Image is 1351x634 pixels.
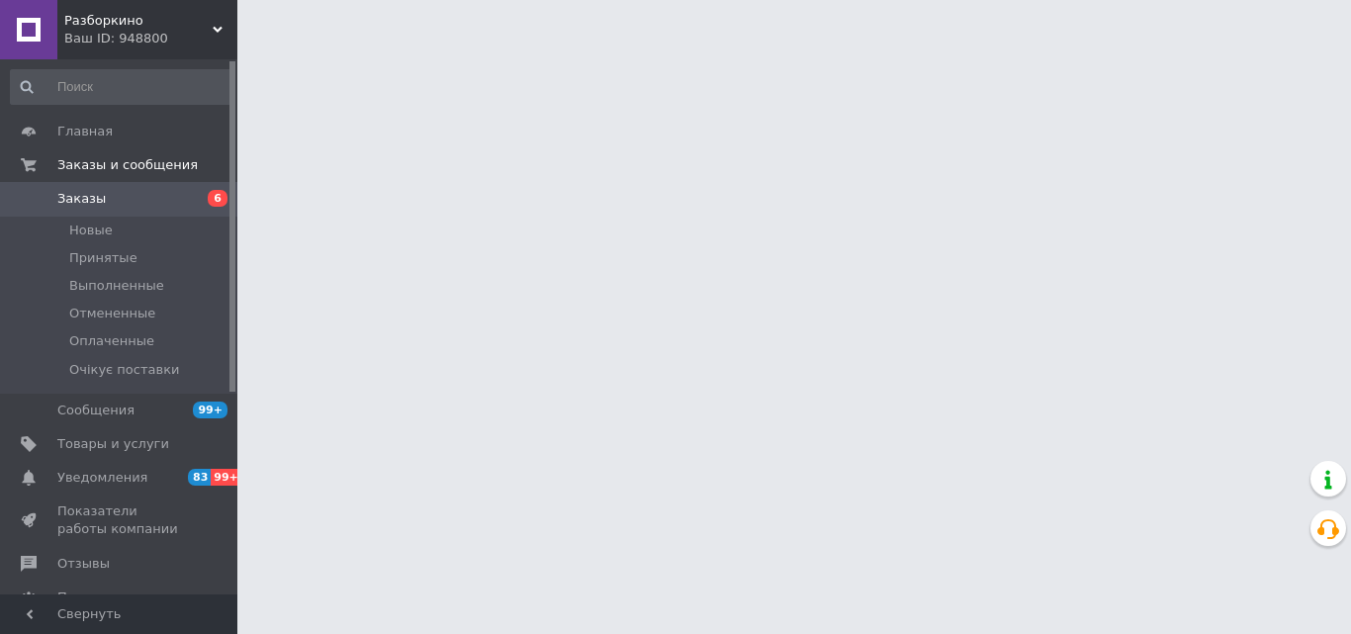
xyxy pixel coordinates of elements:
span: Показатели работы компании [57,502,183,538]
span: Главная [57,123,113,140]
div: Ваш ID: 948800 [64,30,237,47]
span: Уведомления [57,469,147,487]
span: 99+ [193,402,227,418]
span: Выполненные [69,277,164,295]
span: Заказы и сообщения [57,156,198,174]
span: Разборкино [64,12,213,30]
span: Покупатели [57,589,138,606]
span: Оплаченные [69,332,154,350]
span: Сообщения [57,402,135,419]
span: Заказы [57,190,106,208]
span: 99+ [211,469,243,486]
input: Поиск [10,69,233,105]
span: Принятые [69,249,137,267]
span: Отмененные [69,305,155,322]
span: Очікує поставки [69,361,179,379]
span: Товары и услуги [57,435,169,453]
span: Отзывы [57,555,110,573]
span: Новые [69,222,113,239]
span: 6 [208,190,227,207]
span: 83 [188,469,211,486]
